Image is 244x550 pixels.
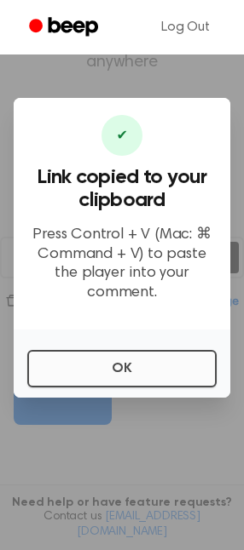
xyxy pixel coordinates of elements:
[17,11,113,44] a: Beep
[27,166,217,212] h3: Link copied to your clipboard
[27,350,217,387] button: OK
[27,226,217,302] p: Press Control + V (Mac: ⌘ Command + V) to paste the player into your comment.
[102,115,142,156] div: ✔
[144,7,227,48] a: Log Out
